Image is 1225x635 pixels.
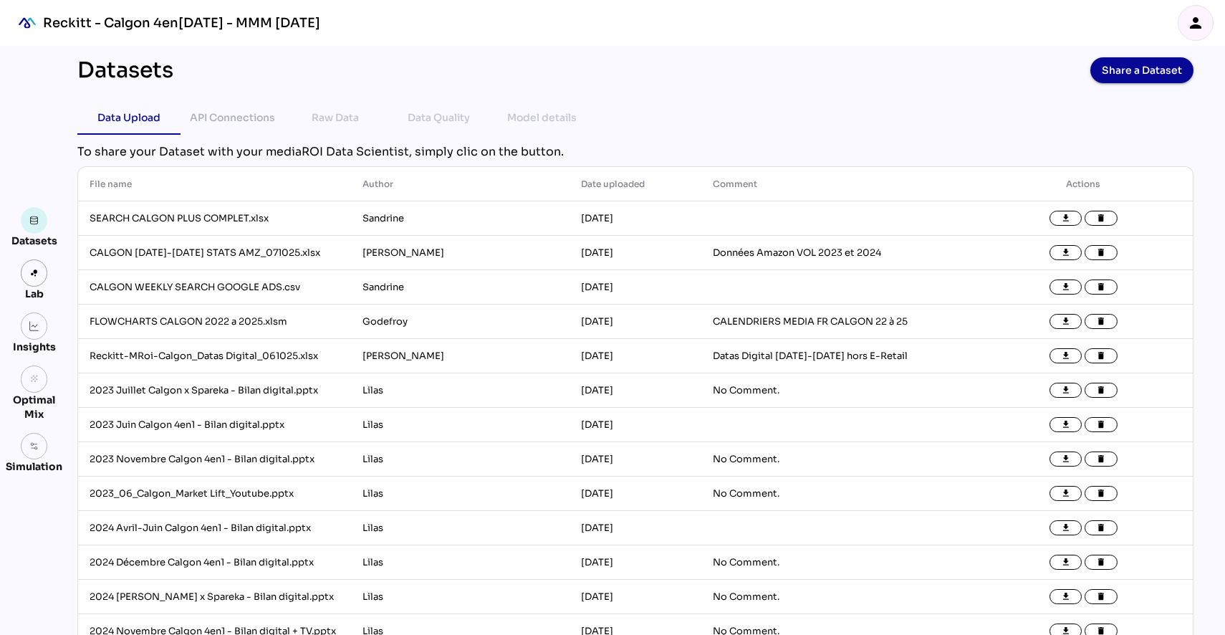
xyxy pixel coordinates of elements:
td: No Comment. [701,545,974,580]
th: File name [78,167,351,201]
td: [DATE] [570,580,701,614]
i: file_download [1061,282,1071,292]
div: Data Upload [97,109,160,126]
td: Lilas [351,545,570,580]
i: delete [1096,248,1106,258]
td: 2023 Novembre Calgon 4en1 - Bilan digital.pptx [78,442,351,477]
td: Sandrine [351,270,570,305]
i: person [1187,14,1204,32]
td: CALGON [DATE]-[DATE] STATS AMZ_071025.xlsx [78,236,351,270]
i: delete [1096,592,1106,602]
i: file_download [1061,317,1071,327]
th: Actions [974,167,1193,201]
i: file_download [1061,248,1071,258]
i: delete [1096,317,1106,327]
td: No Comment. [701,442,974,477]
td: [DATE] [570,408,701,442]
i: file_download [1061,420,1071,430]
td: 2023 Juin Calgon 4en1 - Bilan digital.pptx [78,408,351,442]
div: To share your Dataset with your mediaROI Data Scientist, simply clic on the button. [77,143,1193,161]
i: delete [1096,214,1106,224]
td: Lilas [351,580,570,614]
i: delete [1096,558,1106,568]
td: CALGON WEEKLY SEARCH GOOGLE ADS.csv [78,270,351,305]
img: settings.svg [29,441,39,452]
td: Lilas [351,408,570,442]
td: SEARCH CALGON PLUS COMPLET.xlsx [78,201,351,236]
td: 2024 Décembre Calgon 4en1 - Bilan digital.pptx [78,545,351,580]
td: [DATE] [570,305,701,339]
button: Share a Dataset [1090,57,1193,83]
i: delete [1096,489,1106,499]
i: delete [1096,420,1106,430]
td: [PERSON_NAME] [351,339,570,373]
td: Lilas [351,373,570,408]
i: delete [1096,282,1106,292]
td: [PERSON_NAME] [351,236,570,270]
i: file_download [1061,351,1071,361]
td: Datas Digital [DATE]-[DATE] hors E-Retail [701,339,974,373]
i: file_download [1061,489,1071,499]
td: [DATE] [570,442,701,477]
th: Author [351,167,570,201]
td: FLOWCHARTS CALGON 2022 a 2025.xlsm [78,305,351,339]
i: file_download [1061,523,1071,533]
img: lab.svg [29,268,39,278]
i: file_download [1061,386,1071,396]
td: 2024 Avril-Juin Calgon 4en1 - Bilan digital.pptx [78,511,351,545]
span: Share a Dataset [1102,60,1182,80]
div: Data Quality [408,109,470,126]
td: Lilas [351,511,570,545]
td: [DATE] [570,477,701,511]
td: Reckitt-MRoi-Calgon_Datas Digital_061025.xlsx [78,339,351,373]
img: data.svg [29,216,39,226]
td: [DATE] [570,511,701,545]
div: Raw Data [312,109,359,126]
td: No Comment. [701,580,974,614]
i: file_download [1061,454,1071,464]
td: No Comment. [701,373,974,408]
div: Simulation [6,459,62,474]
i: delete [1096,386,1106,396]
td: Sandrine [351,201,570,236]
div: Datasets [11,234,57,248]
i: delete [1096,454,1106,464]
i: delete [1096,523,1106,533]
i: file_download [1061,558,1071,568]
td: [DATE] [570,339,701,373]
td: [DATE] [570,270,701,305]
td: Lilas [351,442,570,477]
i: delete [1096,351,1106,361]
img: graph.svg [29,321,39,331]
div: Lab [19,287,50,301]
td: No Comment. [701,477,974,511]
i: file_download [1061,214,1071,224]
div: API Connections [190,109,275,126]
td: Données Amazon VOL 2023 et 2024 [701,236,974,270]
div: Datasets [77,57,173,83]
td: [DATE] [570,545,701,580]
td: CALENDRIERS MEDIA FR CALGON 22 à 25 [701,305,974,339]
th: Date uploaded [570,167,701,201]
i: grain [29,374,39,384]
div: Model details [507,109,577,126]
div: Insights [13,340,56,354]
td: Lilas [351,477,570,511]
div: mediaROI [11,7,43,39]
td: 2024 [PERSON_NAME] x Spareka - Bilan digital.pptx [78,580,351,614]
div: Optimal Mix [6,393,62,421]
td: [DATE] [570,201,701,236]
td: [DATE] [570,373,701,408]
div: Reckitt - Calgon 4en[DATE] - MMM [DATE] [43,14,320,32]
td: 2023_06_Calgon_Market Lift_Youtube.pptx [78,477,351,511]
td: Godefroy [351,305,570,339]
td: [DATE] [570,236,701,270]
i: file_download [1061,592,1071,602]
th: Comment [701,167,974,201]
td: 2023 Juillet Calgon x Spareka - Bilan digital.pptx [78,373,351,408]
